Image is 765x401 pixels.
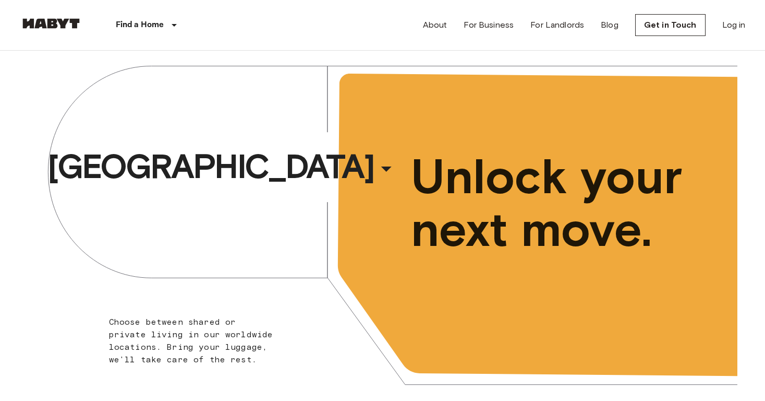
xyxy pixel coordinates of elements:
[464,19,514,31] a: For Business
[423,19,447,31] a: About
[635,14,706,36] a: Get in Touch
[530,19,584,31] a: For Landlords
[601,19,618,31] a: Blog
[47,146,374,187] span: [GEOGRAPHIC_DATA]
[43,143,403,191] button: [GEOGRAPHIC_DATA]
[411,150,695,256] span: Unlock your next move.
[722,19,746,31] a: Log in
[116,19,164,31] p: Find a Home
[109,317,273,364] span: Choose between shared or private living in our worldwide locations. Bring your luggage, we'll tak...
[20,18,82,29] img: Habyt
